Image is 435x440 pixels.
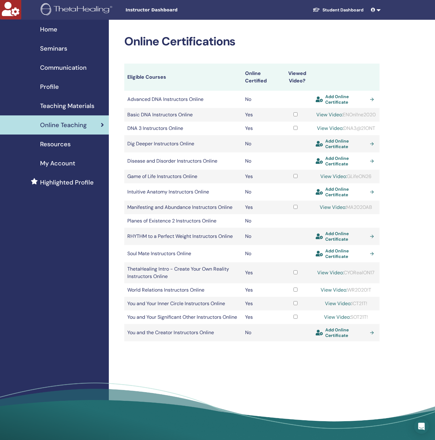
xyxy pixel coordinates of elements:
span: Instructor Dashboard [125,7,218,13]
span: Add Online Certificate [325,327,368,338]
td: RHYTHM to a Perfect Weight Instructors Online [124,228,242,245]
th: Viewed Video? [279,64,313,91]
a: View Video: [321,287,347,293]
td: Yes [242,310,279,324]
td: Advanced DNA Instructors Online [124,91,242,108]
td: World Relations Instructors Online [124,283,242,297]
span: Online Teaching [40,120,87,130]
td: Yes [242,170,279,183]
td: No [242,91,279,108]
span: Add Online Certificate [325,186,368,197]
div: ICT21T! [316,300,376,307]
td: Yes [242,122,279,135]
span: Add Online Certificate [325,231,368,242]
a: View Video: [324,314,351,320]
a: View Video: [320,204,346,210]
span: Resources [40,139,71,149]
a: View Video: [325,300,351,307]
img: logo.png [41,3,114,17]
td: No [242,245,279,262]
td: No [242,135,279,152]
a: Add Online Certificate [316,156,376,167]
td: Intuitive Anatomy Instructors Online [124,183,242,201]
th: Online Certified [242,64,279,91]
td: You and Your Inner Circle Instructors Online [124,297,242,310]
a: Add Online Certificate [316,248,376,259]
td: No [242,228,279,245]
span: Teaching Materials [40,101,94,110]
span: Home [40,25,57,34]
td: ThetaHealing Intro - Create Your Own Reality Instructors Online [124,262,242,283]
div: Open Intercom Messenger [414,419,429,434]
td: Dig Deeper Instructors Online [124,135,242,152]
div: SOT21T! [316,313,376,321]
td: You and the Creator Instructors Online [124,324,242,341]
td: No [242,152,279,170]
a: Add Online Certificate [316,327,376,338]
a: Add Online Certificate [316,138,376,149]
div: ENOnl!ne2020 [316,111,376,118]
span: Profile [40,82,59,91]
span: My Account [40,159,75,168]
td: DNA 3 Instructors Online [124,122,242,135]
div: DNA3@21ONT [316,125,376,132]
a: Add Online Certificate [316,94,376,105]
td: Yes [242,297,279,310]
a: View Video: [320,173,347,180]
a: Add Online Certificate [316,231,376,242]
td: Yes [242,262,279,283]
span: Highlighted Profile [40,178,94,187]
span: Add Online Certificate [325,156,368,167]
a: View Video: [317,269,344,276]
td: No [242,214,279,228]
span: Communication [40,63,87,72]
td: Yes [242,108,279,122]
td: No [242,324,279,341]
span: Add Online Certificate [325,138,368,149]
span: Add Online Certificate [325,94,368,105]
div: WR2020!T [316,286,376,294]
td: Disease and Disorder Instructors Online [124,152,242,170]
img: graduation-cap-white.svg [313,7,320,12]
a: View Video: [317,125,343,131]
td: Basic DNA Instructors Online [124,108,242,122]
a: View Video: [316,111,343,118]
a: Add Online Certificate [316,186,376,197]
td: No [242,183,279,201]
div: CYORealON17 [316,269,376,276]
td: You and Your Significant Other Instructors Online [124,310,242,324]
div: MA2020AB [316,204,376,211]
td: Game of Life Instructors Online [124,170,242,183]
td: Yes [242,283,279,297]
span: Add Online Certificate [325,248,368,259]
span: Seminars [40,44,67,53]
div: GLifeON26 [316,173,376,180]
a: Student Dashboard [308,4,368,16]
th: Eligible Courses [124,64,242,91]
td: Planes of Existence 2 Instructors Online [124,214,242,228]
h2: Online Certifications [124,35,380,49]
td: Soul Mate Instructors Online [124,245,242,262]
td: Manifesting and Abundance Instructors Online [124,201,242,214]
td: Yes [242,201,279,214]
